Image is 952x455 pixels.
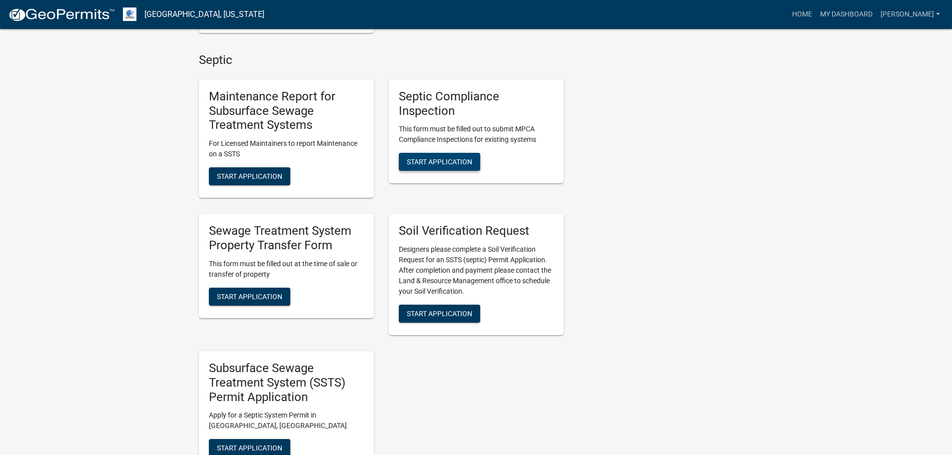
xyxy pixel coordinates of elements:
[209,288,290,306] button: Start Application
[877,5,944,24] a: [PERSON_NAME]
[217,444,282,452] span: Start Application
[209,89,364,132] h5: Maintenance Report for Subsurface Sewage Treatment Systems
[399,244,554,297] p: Designers please complete a Soil Verification Request for an SSTS (septic) Permit Application. Af...
[407,158,472,166] span: Start Application
[209,259,364,280] p: This form must be filled out at the time of sale or transfer of property
[209,361,364,404] h5: Subsurface Sewage Treatment System (SSTS) Permit Application
[209,224,364,253] h5: Sewage Treatment System Property Transfer Form
[407,310,472,318] span: Start Application
[209,167,290,185] button: Start Application
[199,53,564,67] h4: Septic
[399,124,554,145] p: This form must be filled out to submit MPCA Compliance Inspections for existing systems
[123,7,136,21] img: Otter Tail County, Minnesota
[788,5,816,24] a: Home
[399,224,554,238] h5: Soil Verification Request
[399,153,480,171] button: Start Application
[399,89,554,118] h5: Septic Compliance Inspection
[144,6,264,23] a: [GEOGRAPHIC_DATA], [US_STATE]
[217,172,282,180] span: Start Application
[399,305,480,323] button: Start Application
[209,138,364,159] p: For Licensed Maintainers to report Maintenance on a SSTS
[217,292,282,300] span: Start Application
[209,410,364,431] p: Apply for a Septic System Permit in [GEOGRAPHIC_DATA], [GEOGRAPHIC_DATA]
[816,5,877,24] a: My Dashboard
